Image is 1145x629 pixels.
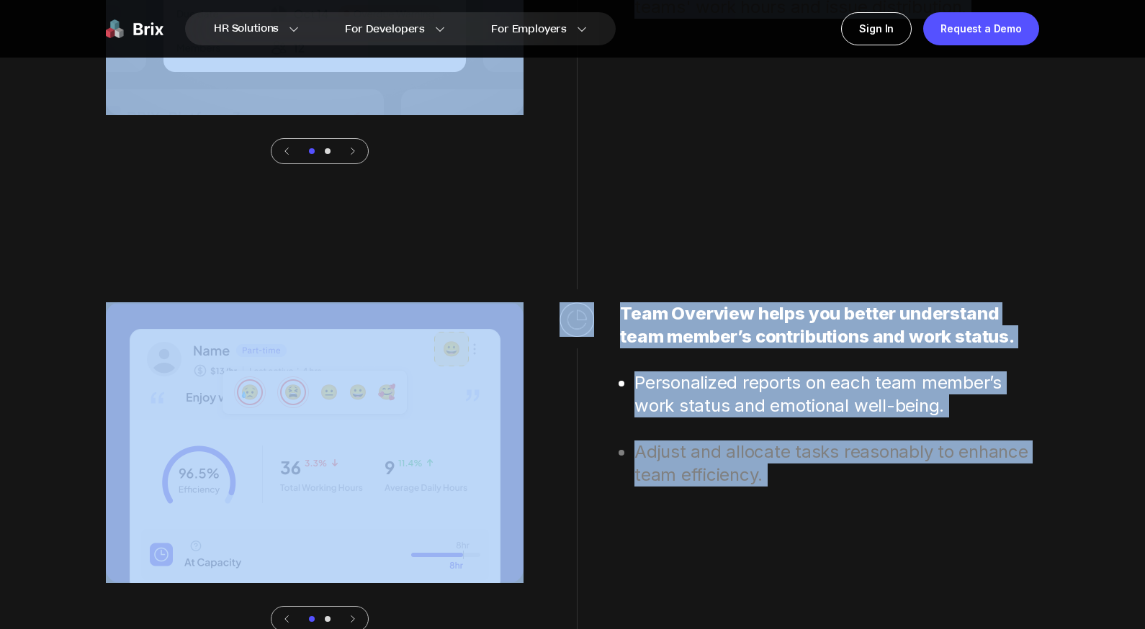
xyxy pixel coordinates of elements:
[491,22,567,37] span: For Employers
[214,17,279,40] span: HR Solutions
[634,371,1039,417] li: Personalized reports on each team member’s work status and emotional well-being.
[634,440,1039,487] li: Adjust and allocate tasks reasonably to enhance team efficiency.
[923,12,1039,45] a: Request a Demo
[345,22,425,37] span: For Developers
[620,302,1039,348] h2: Team Overview helps you better understand team member’s contributions and work status.
[106,302,524,583] img: avatar
[841,12,912,45] a: Sign In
